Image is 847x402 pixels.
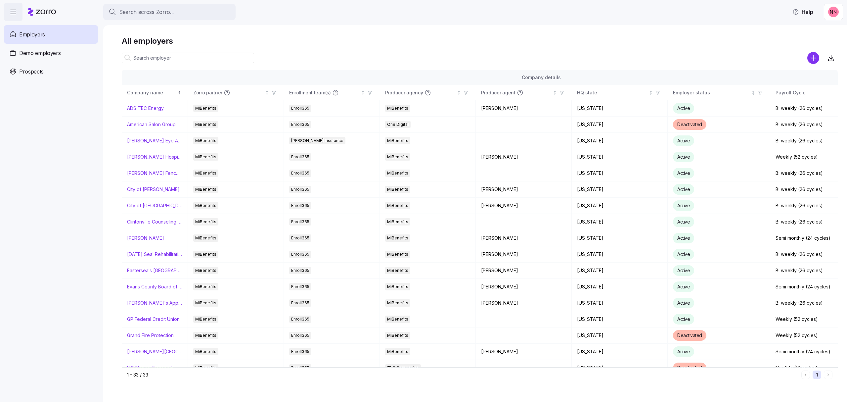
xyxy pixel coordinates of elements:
[291,267,309,274] span: Enroll365
[119,8,174,16] span: Search across Zorro...
[801,371,810,379] button: Previous page
[127,154,182,160] a: [PERSON_NAME] Hospitality
[291,218,309,226] span: Enroll365
[122,53,254,63] input: Search employer
[195,186,216,193] span: MiBenefits
[195,234,216,242] span: MiBenefits
[195,316,216,323] span: MiBenefits
[572,165,668,181] td: [US_STATE]
[195,202,216,209] span: MiBenefits
[177,90,182,95] div: Sorted ascending
[387,186,408,193] span: MiBenefits
[103,4,236,20] button: Search across Zorro...
[677,365,702,371] span: Deactivated
[476,279,572,295] td: [PERSON_NAME]
[387,299,408,307] span: MiBenefits
[677,251,690,257] span: Active
[387,267,408,274] span: MiBenefits
[195,364,216,372] span: MiBenefits
[387,202,408,209] span: MiBenefits
[572,214,668,230] td: [US_STATE]
[677,300,690,306] span: Active
[476,198,572,214] td: [PERSON_NAME]
[476,246,572,263] td: [PERSON_NAME]
[4,44,98,62] a: Demo employers
[127,372,799,378] div: 1 - 33 / 33
[476,295,572,311] td: [PERSON_NAME]
[387,316,408,323] span: MiBenefits
[127,105,164,112] a: ADS TEC Energy
[291,364,309,372] span: Enroll365
[824,371,832,379] button: Next page
[572,327,668,344] td: [US_STATE]
[476,263,572,279] td: [PERSON_NAME]
[476,230,572,246] td: [PERSON_NAME]
[457,90,461,95] div: Not sorted
[572,344,668,360] td: [US_STATE]
[4,62,98,81] a: Prospects
[291,202,309,209] span: Enroll365
[127,235,164,241] a: [PERSON_NAME]
[195,170,216,177] span: MiBenefits
[677,332,702,338] span: Deactivated
[291,137,343,144] span: [PERSON_NAME] Insurance
[195,105,216,112] span: MiBenefits
[476,85,572,100] th: Producer agentNot sorted
[792,8,813,16] span: Help
[291,283,309,290] span: Enroll365
[291,170,309,177] span: Enroll365
[361,90,365,95] div: Not sorted
[387,105,408,112] span: MiBenefits
[776,89,846,96] div: Payroll Cycle
[673,89,750,96] div: Employer status
[291,153,309,161] span: Enroll365
[19,68,44,76] span: Prospects
[572,230,668,246] td: [US_STATE]
[289,89,331,96] span: Enrollment team(s)
[387,348,408,355] span: MiBenefits
[127,365,173,371] a: HQ Marine Transport
[476,181,572,198] td: [PERSON_NAME]
[677,284,690,289] span: Active
[195,267,216,274] span: MiBenefits
[195,299,216,307] span: MiBenefits
[291,348,309,355] span: Enroll365
[387,170,408,177] span: MiBenefits
[387,218,408,226] span: MiBenefits
[572,100,668,117] td: [US_STATE]
[195,251,216,258] span: MiBenefits
[572,279,668,295] td: [US_STATE]
[127,89,176,96] div: Company name
[677,316,690,322] span: Active
[387,121,409,128] span: One Digital
[265,90,269,95] div: Not sorted
[127,348,182,355] a: [PERSON_NAME][GEOGRAPHIC_DATA][DEMOGRAPHIC_DATA]
[195,218,216,226] span: MiBenefits
[572,360,668,376] td: [US_STATE]
[387,283,408,290] span: MiBenefits
[195,153,216,161] span: MiBenefits
[291,299,309,307] span: Enroll365
[291,332,309,339] span: Enroll365
[127,251,182,258] a: [DATE] Seal Rehabilitation Center of [GEOGRAPHIC_DATA]
[807,52,819,64] svg: add icon
[677,138,690,143] span: Active
[127,316,180,323] a: GP Federal Credit Union
[677,203,690,208] span: Active
[291,121,309,128] span: Enroll365
[195,348,216,355] span: MiBenefits
[387,364,419,372] span: TLC Companies
[572,181,668,198] td: [US_STATE]
[127,202,182,209] a: City of [GEOGRAPHIC_DATA]
[284,85,380,100] th: Enrollment team(s)Not sorted
[127,186,180,193] a: City of [PERSON_NAME]
[4,25,98,44] a: Employers
[195,121,216,128] span: MiBenefits
[677,105,690,111] span: Active
[19,49,61,57] span: Demo employers
[195,332,216,339] span: MiBenefits
[677,154,690,160] span: Active
[572,85,668,100] th: HQ stateNot sorted
[291,316,309,323] span: Enroll365
[813,371,821,379] button: 1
